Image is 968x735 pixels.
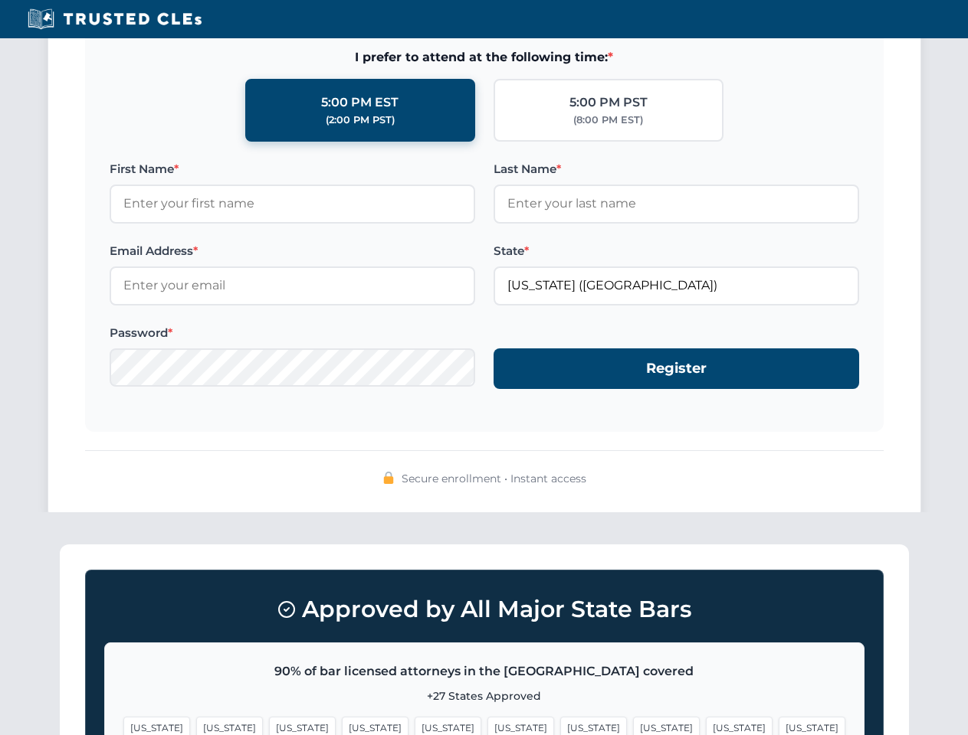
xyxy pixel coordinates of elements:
[326,113,395,128] div: (2:00 PM PST)
[123,688,845,704] p: +27 States Approved
[110,324,475,342] label: Password
[110,185,475,223] input: Enter your first name
[402,470,586,487] span: Secure enrollment • Instant access
[573,113,643,128] div: (8:00 PM EST)
[110,160,475,178] label: First Name
[321,93,399,113] div: 5:00 PM EST
[23,8,206,31] img: Trusted CLEs
[110,266,475,305] input: Enter your email
[110,47,859,67] span: I prefer to attend at the following time:
[382,472,395,484] img: 🔒
[494,185,859,223] input: Enter your last name
[569,93,648,113] div: 5:00 PM PST
[110,242,475,260] label: Email Address
[123,661,845,681] p: 90% of bar licensed attorneys in the [GEOGRAPHIC_DATA] covered
[494,348,859,389] button: Register
[494,160,859,178] label: Last Name
[494,266,859,305] input: Florida (FL)
[494,242,859,260] label: State
[104,589,865,630] h3: Approved by All Major State Bars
